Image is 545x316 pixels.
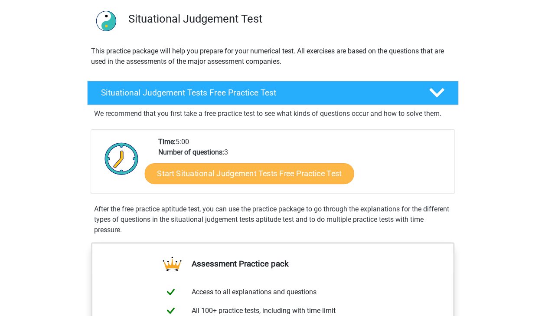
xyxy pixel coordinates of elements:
[88,2,124,39] img: situational judgement tests
[91,204,455,235] div: After the free practice aptitude test, you can use the practice package to go through the explana...
[144,163,354,184] a: Start Situational Judgement Tests Free Practice Test
[101,88,415,98] h4: Situational Judgement Tests Free Practice Test
[128,12,451,26] h3: Situational Judgement Test
[94,109,451,119] p: We recommend that you first take a free practice test to see what kinds of questions occur and ho...
[100,137,144,180] img: Clock
[158,138,176,146] b: Time:
[152,137,454,193] div: 5:00 3
[91,46,454,67] p: This practice package will help you prepare for your numerical test. All exercises are based on t...
[158,148,224,156] b: Number of questions:
[84,81,462,105] a: Situational Judgement Tests Free Practice Test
